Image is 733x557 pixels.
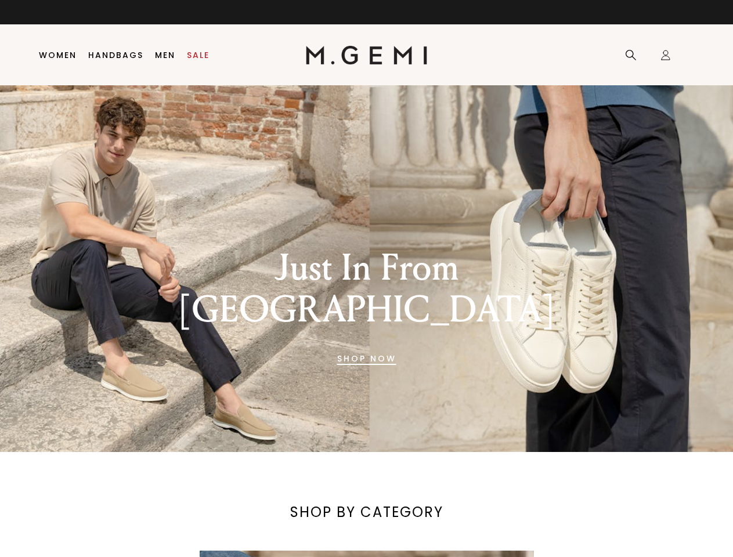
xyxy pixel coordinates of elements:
a: Banner primary button [337,345,396,372]
a: Handbags [88,50,143,60]
div: Just In From [GEOGRAPHIC_DATA] [151,247,582,331]
a: Men [155,50,175,60]
img: M.Gemi [306,46,427,64]
a: Sale [187,50,210,60]
a: Women [39,50,77,60]
div: SHOP BY CATEGORY [275,503,458,522]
